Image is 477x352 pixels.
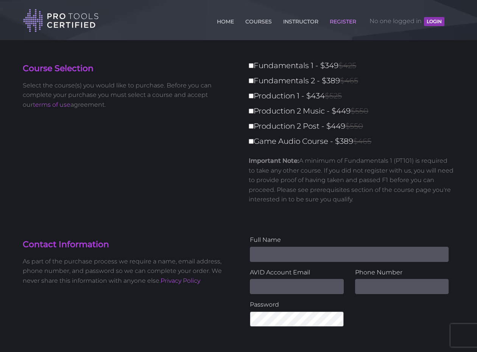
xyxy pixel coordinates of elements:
strong: Important Note: [249,157,299,164]
h4: Contact Information [23,239,233,251]
input: Game Audio Course - $389$465 [249,139,254,144]
span: $465 [353,137,371,146]
input: Production 2 Post - $449$550 [249,124,254,129]
img: Pro Tools Certified Logo [23,8,99,33]
a: Privacy Policy [161,277,200,284]
span: $550 [351,106,368,115]
a: terms of use [33,101,70,108]
a: INSTRUCTOR [281,14,320,26]
label: Password [250,300,344,310]
label: Game Audio Course - $389 [249,135,459,148]
h4: Course Selection [23,63,233,75]
input: Production 1 - $434$525 [249,93,254,98]
p: As part of the purchase process we require a name, email address, phone number, and password so w... [23,257,233,286]
a: REGISTER [328,14,358,26]
span: $425 [338,61,356,70]
label: Production 1 - $434 [249,89,459,103]
input: Fundamentals 1 - $349$425 [249,63,254,68]
label: Full Name [250,235,449,245]
span: No one logged in [369,10,444,33]
label: Phone Number [355,268,449,277]
button: LOGIN [424,17,444,26]
input: Production 2 Music - $449$550 [249,109,254,114]
span: $550 [345,121,363,131]
span: $465 [340,76,358,85]
a: COURSES [243,14,274,26]
a: HOME [215,14,236,26]
label: Fundamentals 2 - $389 [249,74,459,87]
span: $525 [325,91,342,100]
label: AVID Account Email [250,268,344,277]
label: Production 2 Music - $449 [249,104,459,118]
label: Fundamentals 1 - $349 [249,59,459,72]
input: Fundamentals 2 - $389$465 [249,78,254,83]
label: Production 2 Post - $449 [249,120,459,133]
p: Select the course(s) you would like to purchase. Before you can complete your purchase you must s... [23,81,233,110]
p: A minimum of Fundamentals 1 (PT101) is required to take any other course. If you did not register... [249,156,454,204]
